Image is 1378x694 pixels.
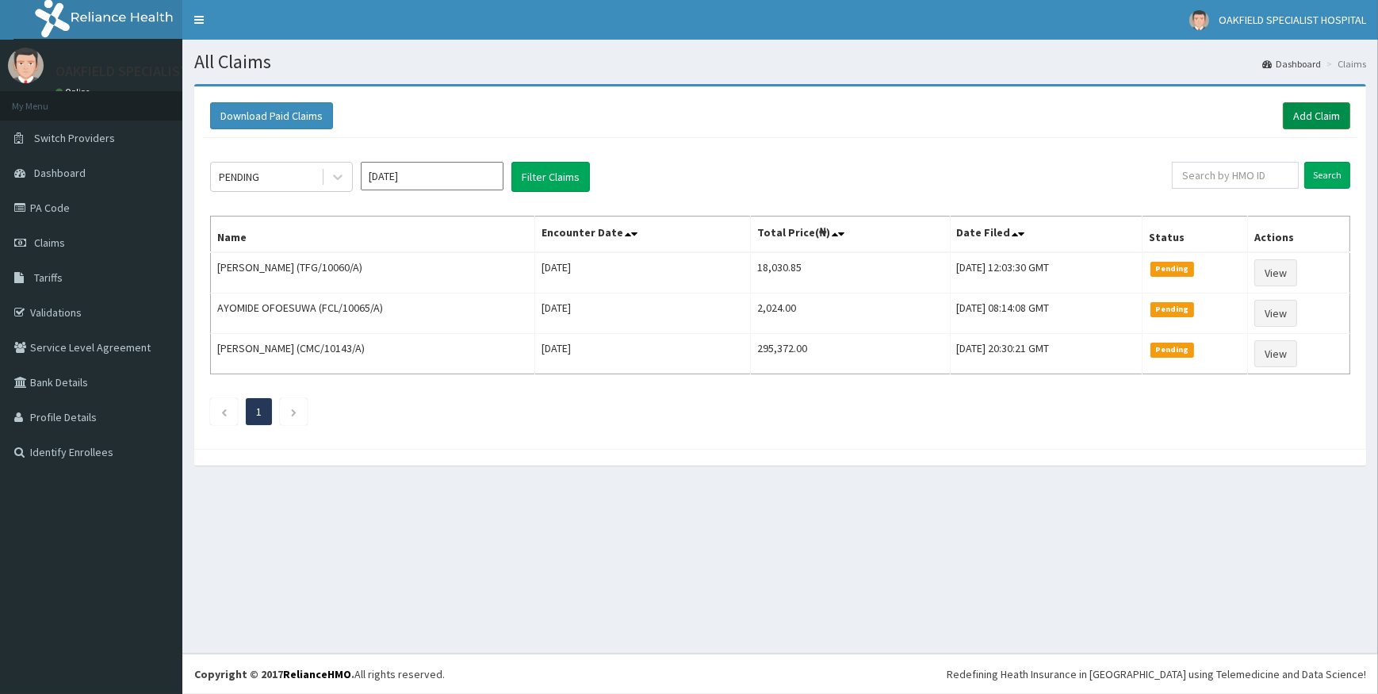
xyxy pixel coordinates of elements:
a: View [1254,259,1297,286]
p: OAKFIELD SPECIALIST HOSPITAL [56,64,254,79]
strong: Copyright © 2017 . [194,667,354,681]
span: Pending [1150,262,1194,276]
footer: All rights reserved. [182,654,1378,694]
button: Filter Claims [511,162,590,192]
span: Switch Providers [34,131,115,145]
td: [DATE] [535,334,751,374]
a: RelianceHMO [283,667,351,681]
span: Pending [1150,302,1194,316]
td: [DATE] [535,252,751,293]
a: View [1254,300,1297,327]
img: User Image [1189,10,1209,30]
th: Actions [1248,217,1350,253]
h1: All Claims [194,52,1366,72]
td: [PERSON_NAME] (CMC/10143/A) [211,334,535,374]
td: AYOMIDE OFOESUWA (FCL/10065/A) [211,293,535,334]
td: [PERSON_NAME] (TFG/10060/A) [211,252,535,293]
td: 2,024.00 [750,293,950,334]
img: User Image [8,48,44,83]
a: Add Claim [1283,102,1350,129]
a: Online [56,86,94,98]
td: 18,030.85 [750,252,950,293]
a: Next page [290,405,297,419]
td: [DATE] 20:30:21 GMT [950,334,1143,374]
th: Encounter Date [535,217,751,253]
input: Search by HMO ID [1172,162,1299,189]
td: [DATE] 12:03:30 GMT [950,252,1143,293]
input: Select Month and Year [361,162,503,190]
a: Dashboard [1262,57,1321,71]
span: Claims [34,236,65,250]
span: Tariffs [34,270,63,285]
td: [DATE] [535,293,751,334]
td: [DATE] 08:14:08 GMT [950,293,1143,334]
a: Page 1 is your current page [256,405,262,419]
td: 295,372.00 [750,334,950,374]
a: Previous page [220,405,228,419]
th: Total Price(₦) [750,217,950,253]
th: Name [211,217,535,253]
a: View [1254,340,1297,367]
li: Claims [1322,57,1366,71]
span: Dashboard [34,166,86,180]
button: Download Paid Claims [210,102,333,129]
th: Status [1143,217,1248,253]
input: Search [1304,162,1350,189]
div: PENDING [219,169,259,185]
span: OAKFIELD SPECIALIST HOSPITAL [1219,13,1366,27]
div: Redefining Heath Insurance in [GEOGRAPHIC_DATA] using Telemedicine and Data Science! [947,666,1366,682]
span: Pending [1150,343,1194,357]
th: Date Filed [950,217,1143,253]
